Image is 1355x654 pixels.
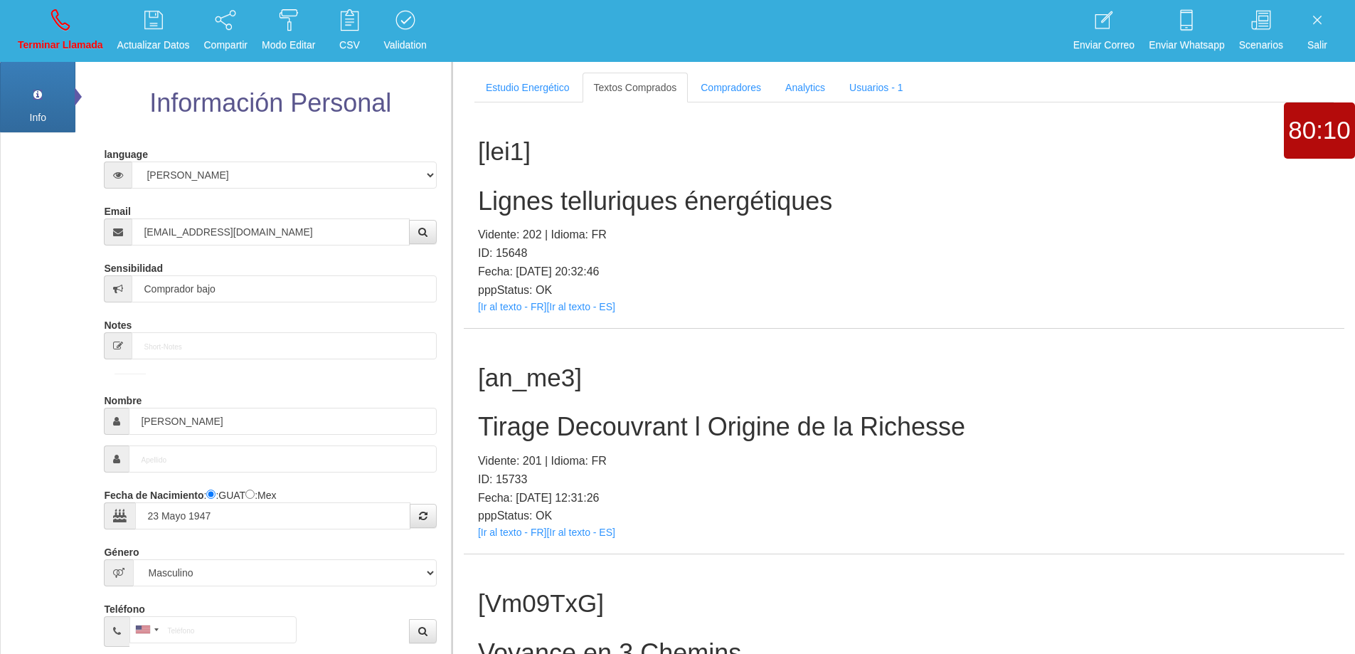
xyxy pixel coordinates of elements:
input: :Quechi GUAT [206,490,216,499]
p: ID: 15733 [478,470,1330,489]
p: Scenarios [1239,37,1283,53]
p: CSV [329,37,369,53]
input: Short-Notes [132,332,436,359]
label: Género [104,540,139,559]
a: Analytics [774,73,836,102]
div: : :GUAT :Mex [104,483,436,529]
label: Sensibilidad [104,256,162,275]
h1: 80:10 [1284,117,1355,144]
input: Correo electrónico [132,218,409,246]
a: Enviar Correo [1068,4,1139,58]
input: Teléfono [129,616,297,643]
p: pppStatus: OK [478,507,1330,525]
a: Textos Comprados [583,73,689,102]
a: [Ir al texto - ES] [546,527,615,538]
p: Vidente: 202 | Idioma: FR [478,226,1330,244]
label: Email [104,199,130,218]
h2: Información Personal [100,89,440,117]
a: Terminar Llamada [13,4,108,58]
a: Scenarios [1234,4,1288,58]
input: Sensibilidad [132,275,436,302]
h2: Lignes telluriques énergétiques [478,187,1330,216]
div: United States: +1 [130,617,163,643]
p: Modo Editar [262,37,315,53]
h1: [an_me3] [478,364,1330,392]
p: ID: 15648 [478,244,1330,263]
p: Fecha: [DATE] 12:31:26 [478,489,1330,507]
a: Compartir [199,4,253,58]
a: CSV [324,4,374,58]
a: Validation [378,4,431,58]
a: Usuarios - 1 [838,73,914,102]
label: Teléfono [104,597,144,616]
p: Actualizar Datos [117,37,190,53]
p: Vidente: 201 | Idioma: FR [478,452,1330,470]
p: Salir [1297,37,1337,53]
input: Apellido [129,445,436,473]
label: language [104,142,147,162]
p: Validation [383,37,426,53]
h2: Tirage Decouvrant l Origine de la Richesse [478,413,1330,441]
input: Nombre [129,408,436,435]
a: Compradores [689,73,772,102]
p: Terminar Llamada [18,37,103,53]
p: pppStatus: OK [478,281,1330,300]
p: Enviar Correo [1073,37,1135,53]
p: Enviar Whatsapp [1149,37,1225,53]
a: [Ir al texto - ES] [546,301,615,312]
a: [Ir al texto - FR] [478,527,546,538]
a: Actualizar Datos [112,4,195,58]
h1: [Vm09TxG] [478,590,1330,618]
p: Compartir [204,37,248,53]
h1: [lei1] [478,138,1330,166]
a: Modo Editar [257,4,320,58]
a: Estudio Energético [474,73,581,102]
a: [Ir al texto - FR] [478,301,546,312]
input: :Yuca-Mex [245,490,255,499]
label: Notes [104,313,132,332]
p: Fecha: [DATE] 20:32:46 [478,263,1330,281]
a: Enviar Whatsapp [1144,4,1230,58]
a: Salir [1292,4,1342,58]
label: Fecha de Nacimiento [104,483,203,502]
label: Nombre [104,389,142,408]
